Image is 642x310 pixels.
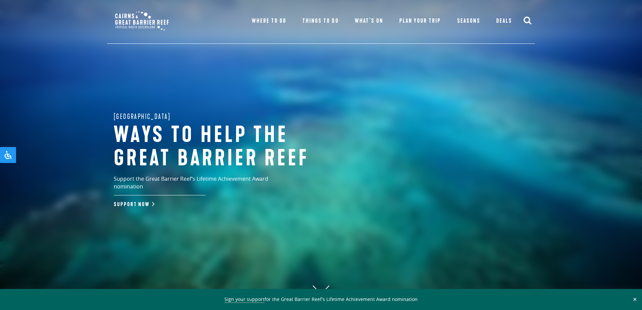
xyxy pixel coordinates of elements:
span: for the Great Barrier Reef’s Lifetime Achievement Award nomination [224,296,418,303]
a: Deals [496,16,512,26]
a: Seasons [457,16,480,26]
a: Sign your support [224,296,264,303]
p: Support the Great Barrier Reef’s Lifetime Achievement Award nomination [114,175,298,195]
svg: Open Accessibility Panel [4,151,12,159]
button: Close [631,296,639,302]
a: Where To Go [252,16,286,26]
span: [GEOGRAPHIC_DATA] [114,111,171,122]
a: What’s On [355,16,383,26]
a: Support Now [114,201,153,208]
img: CGBR-TNQ_dual-logo.svg [110,7,174,35]
a: Things To Do [302,16,338,26]
h1: Ways to help the great barrier reef [114,124,334,170]
a: Plan Your Trip [399,16,441,26]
